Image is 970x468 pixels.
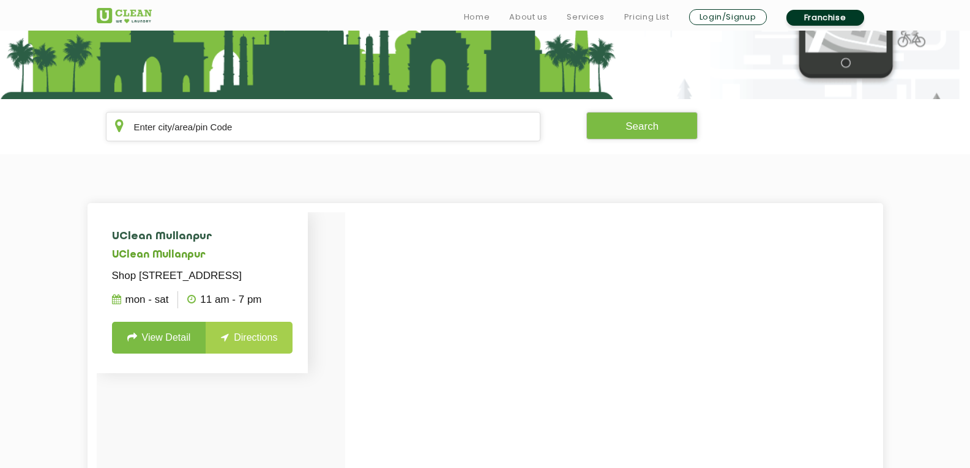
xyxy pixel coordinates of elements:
a: Franchise [786,10,864,26]
input: Enter city/area/pin Code [106,112,541,141]
a: View Detail [112,322,206,354]
a: Pricing List [624,10,670,24]
p: 11 AM - 7 PM [187,291,261,308]
a: About us [509,10,547,24]
a: Directions [206,322,293,354]
h4: UClean Mullanpur [112,231,293,243]
h5: UClean Mullanpur [112,250,293,261]
p: Shop [STREET_ADDRESS] [112,267,293,284]
a: Home [464,10,490,24]
button: Search [586,112,698,139]
img: UClean Laundry and Dry Cleaning [97,8,152,23]
p: Mon - Sat [112,291,169,308]
a: Services [567,10,604,24]
a: Login/Signup [689,9,767,25]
